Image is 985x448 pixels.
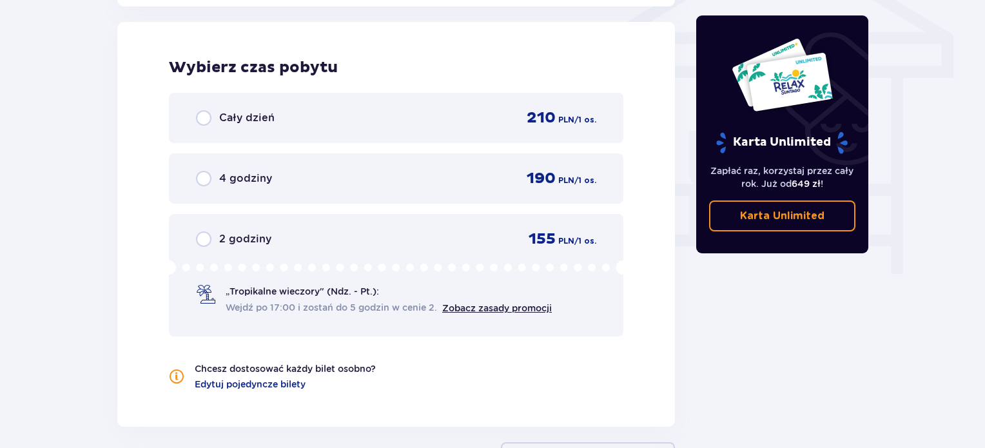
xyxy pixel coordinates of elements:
span: Wejdź po 17:00 i zostań do 5 godzin w cenie 2. [226,301,437,314]
p: Chcesz dostosować każdy bilet osobno? [195,362,376,375]
p: 210 [527,108,556,128]
p: / 1 os. [574,235,596,247]
p: 155 [529,229,556,249]
p: Karta Unlimited [715,131,849,154]
p: Karta Unlimited [740,209,824,223]
p: PLN [558,235,574,247]
a: Karta Unlimited [709,200,856,231]
p: PLN [558,175,574,186]
p: / 1 os. [574,114,596,126]
p: Wybierz czas pobytu [169,58,623,77]
p: 4 godziny [219,171,272,186]
a: Zobacz zasady promocji [442,303,552,313]
p: PLN [558,114,574,126]
p: Zapłać raz, korzystaj przez cały rok. Już od ! [709,164,856,190]
a: Edytuj pojedyncze bilety [195,378,306,391]
span: 649 zł [792,179,821,189]
p: „Tropikalne wieczory" (Ndz. - Pt.): [226,285,379,298]
p: / 1 os. [574,175,596,186]
p: 190 [527,169,556,188]
p: Cały dzień [219,111,275,125]
p: 2 godziny [219,232,271,246]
